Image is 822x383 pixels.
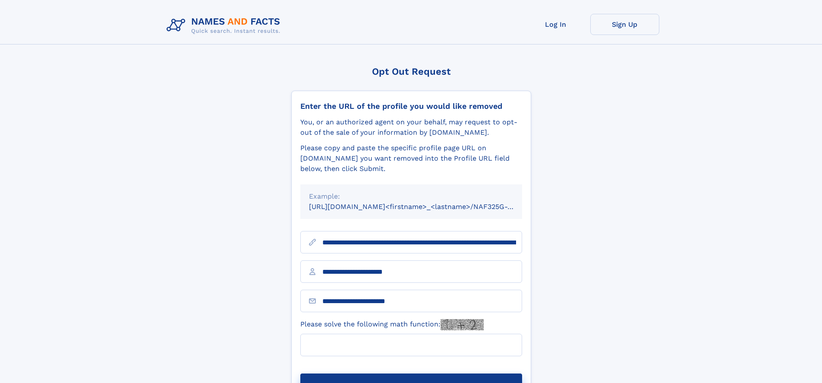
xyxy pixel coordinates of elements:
div: You, or an authorized agent on your behalf, may request to opt-out of the sale of your informatio... [300,117,522,138]
div: Enter the URL of the profile you would like removed [300,101,522,111]
label: Please solve the following math function: [300,319,484,330]
img: Logo Names and Facts [163,14,287,37]
div: Please copy and paste the specific profile page URL on [DOMAIN_NAME] you want removed into the Pr... [300,143,522,174]
div: Example: [309,191,513,202]
small: [URL][DOMAIN_NAME]<firstname>_<lastname>/NAF325G-xxxxxxxx [309,203,539,211]
a: Log In [521,14,590,35]
div: Opt Out Request [291,66,531,77]
a: Sign Up [590,14,659,35]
